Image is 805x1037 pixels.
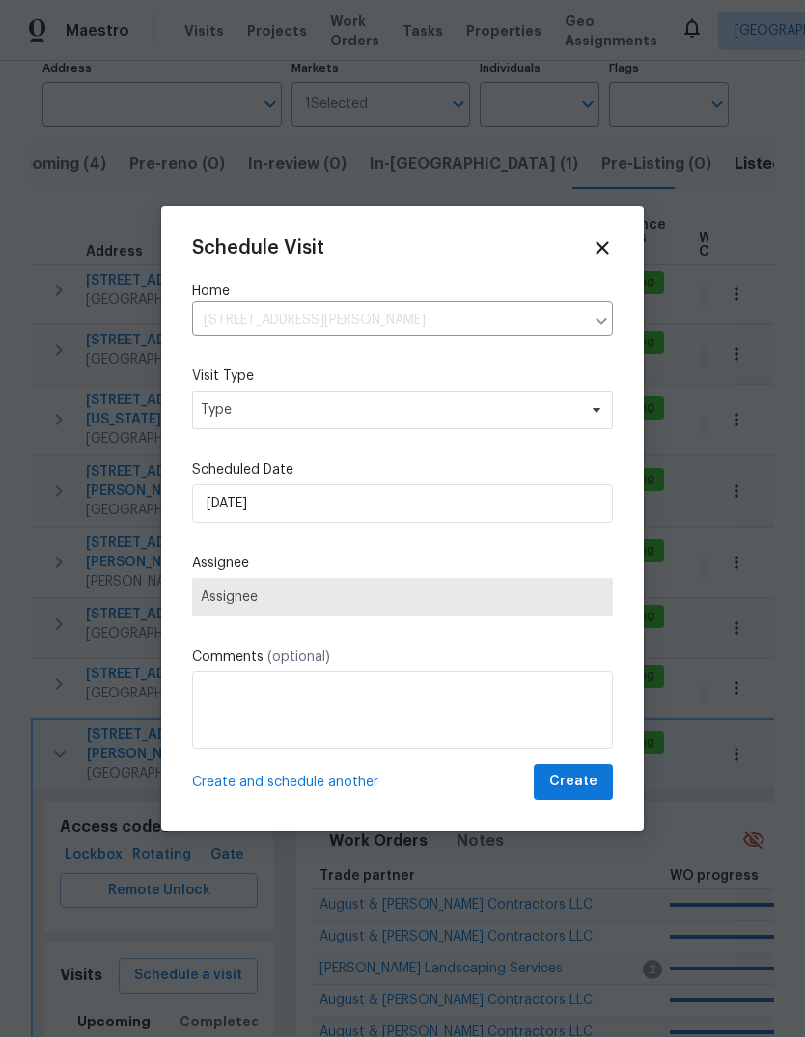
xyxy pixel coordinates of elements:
[192,306,584,336] input: Enter in an address
[192,554,613,573] label: Assignee
[192,282,613,301] label: Home
[534,764,613,800] button: Create
[192,484,613,523] input: M/D/YYYY
[267,650,330,664] span: (optional)
[592,237,613,259] span: Close
[549,770,597,794] span: Create
[201,589,604,605] span: Assignee
[192,773,378,792] span: Create and schedule another
[192,367,613,386] label: Visit Type
[192,238,324,258] span: Schedule Visit
[201,400,576,420] span: Type
[192,460,613,479] label: Scheduled Date
[192,647,613,667] label: Comments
